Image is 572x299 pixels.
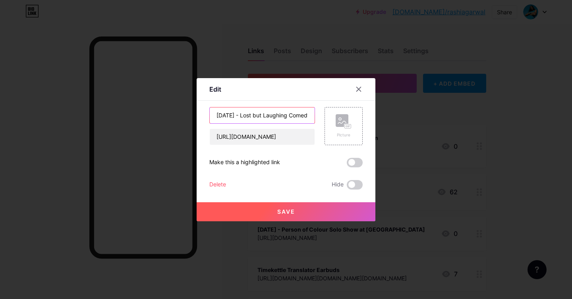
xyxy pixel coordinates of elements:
button: Save [197,202,375,221]
div: Delete [209,180,226,190]
span: Hide [332,180,344,190]
div: Edit [209,84,221,94]
input: URL [210,129,315,145]
span: Save [277,208,295,215]
input: Title [210,107,315,123]
div: Make this a highlighted link [209,158,280,167]
div: Picture [336,132,352,138]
